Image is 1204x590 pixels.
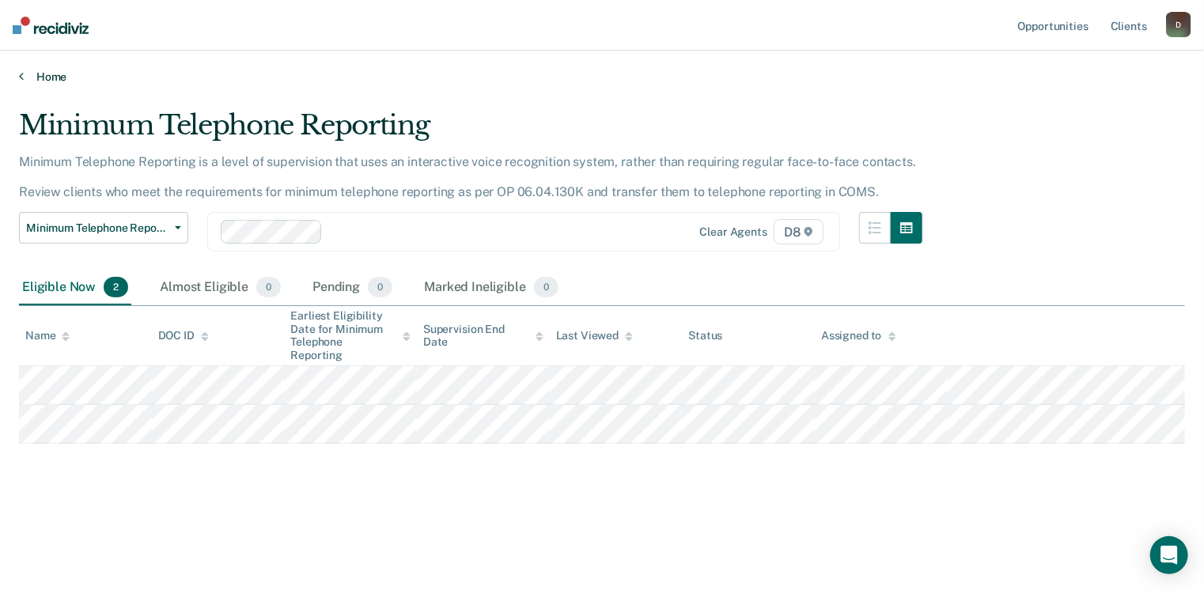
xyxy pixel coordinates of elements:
button: Minimum Telephone Reporting [19,212,188,244]
span: 0 [256,277,281,297]
div: Open Intercom Messenger [1150,536,1188,574]
div: Clear agents [700,225,767,239]
div: Supervision End Date [423,323,543,350]
span: Minimum Telephone Reporting [26,221,168,235]
p: Minimum Telephone Reporting is a level of supervision that uses an interactive voice recognition ... [19,154,916,199]
div: Marked Ineligible0 [421,270,562,305]
a: Home [19,70,1185,84]
div: Minimum Telephone Reporting [19,109,922,154]
div: Earliest Eligibility Date for Minimum Telephone Reporting [290,309,411,362]
span: D8 [774,219,823,244]
span: 2 [104,277,128,297]
button: D [1166,12,1191,37]
img: Recidiviz [13,17,89,34]
div: Last Viewed [556,329,633,342]
span: 0 [368,277,392,297]
div: Assigned to [821,329,895,342]
div: DOC ID [158,329,209,342]
span: 0 [534,277,558,297]
div: Almost Eligible0 [157,270,284,305]
div: Eligible Now2 [19,270,131,305]
div: Status [688,329,722,342]
div: Name [25,329,70,342]
div: Pending0 [309,270,396,305]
